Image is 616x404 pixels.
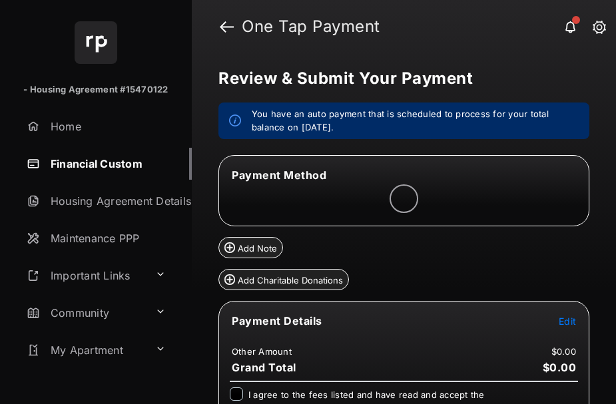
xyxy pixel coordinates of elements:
[218,102,589,139] div: info message: You have an auto payment that is scheduled to process for your total balance on Nov...
[75,21,117,64] img: svg+xml;base64,PHN2ZyB4bWxucz0iaHR0cDovL3d3dy53My5vcmcvMjAwMC9zdmciIHdpZHRoPSI2NCIgaGVpZ2h0PSI2NC...
[21,110,192,142] a: Home
[21,222,192,254] a: Maintenance PPP
[559,314,576,327] button: Edit
[21,185,192,217] a: Housing Agreement Details
[231,345,292,357] td: Other Amount
[543,361,577,374] span: $0.00
[559,315,576,327] span: Edit
[551,345,577,357] td: $0.00
[21,297,150,329] a: Community
[232,361,296,374] span: Grand Total
[218,269,349,290] button: Add Charitable Donations
[232,314,322,327] span: Payment Details
[21,334,150,366] a: My Apartment
[21,148,192,180] a: Financial Custom
[218,71,579,87] h5: Review & Submit Your Payment
[218,237,283,258] button: Add Note
[23,83,168,97] p: - Housing Agreement #15470122
[252,108,579,134] em: You have an auto payment that is scheduled to process for your total balance on [DATE].
[21,371,150,403] a: Housing Agreement Options
[21,260,150,292] a: Important Links
[232,168,326,182] span: Payment Method
[242,19,595,35] strong: One Tap Payment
